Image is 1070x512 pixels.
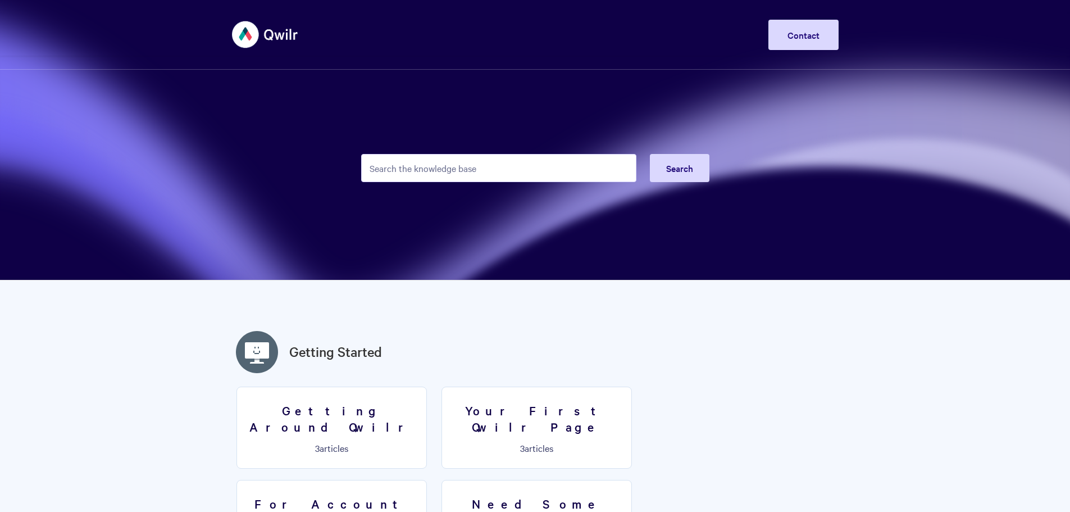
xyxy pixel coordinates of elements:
a: Getting Around Qwilr 3articles [236,387,427,469]
h3: Getting Around Qwilr [244,402,420,434]
img: Qwilr Help Center [232,13,299,56]
a: Getting Started [289,342,382,362]
p: articles [449,443,625,453]
a: Your First Qwilr Page 3articles [441,387,632,469]
span: Search [666,162,693,174]
span: 3 [520,442,525,454]
span: 3 [315,442,320,454]
a: Contact [768,20,839,50]
h3: Your First Qwilr Page [449,402,625,434]
button: Search [650,154,709,182]
p: articles [244,443,420,453]
input: Search the knowledge base [361,154,636,182]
